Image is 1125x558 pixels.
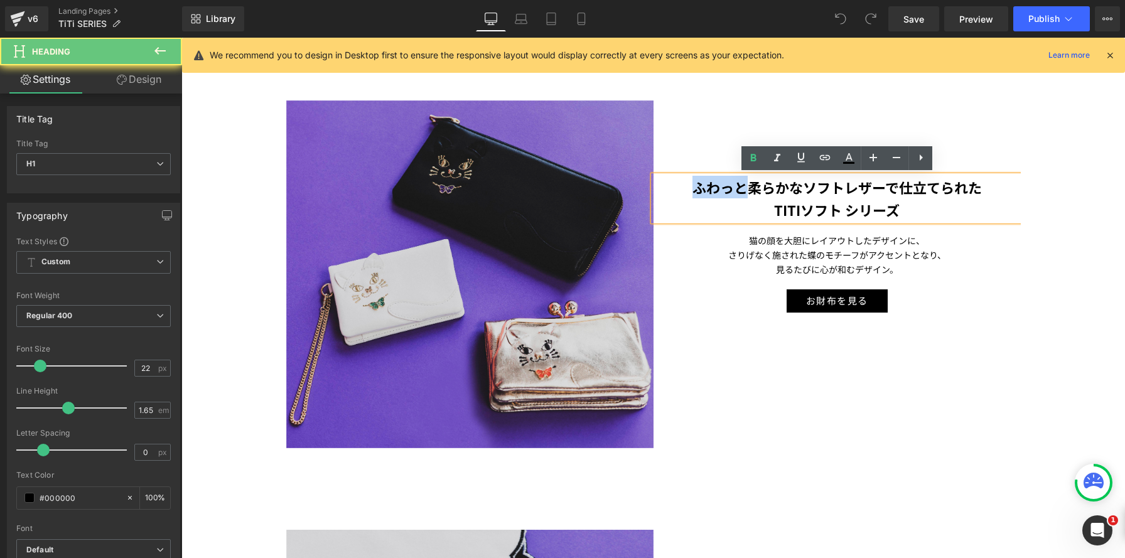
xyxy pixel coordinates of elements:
div: Title Tag [16,107,53,124]
a: Mobile [566,6,596,31]
b: Regular 400 [26,311,73,320]
a: お財布を見る [605,252,706,275]
div: v6 [25,11,41,27]
span: 1 [1108,515,1118,525]
a: v6 [5,6,48,31]
a: Design [94,65,185,94]
strong: TITIソフト シリーズ [593,162,718,182]
button: Redo [858,6,883,31]
span: お財布を見る [625,255,687,271]
p: We recommend you to design in Desktop first to ensure the responsive layout would display correct... [210,48,784,62]
i: Default [26,545,53,555]
a: New Library [182,6,244,31]
span: TiTi SERIES [58,19,107,29]
span: Library [206,13,235,24]
div: Font Weight [16,291,171,300]
button: More [1095,6,1120,31]
div: Title Tag [16,139,171,148]
div: Line Height [16,387,171,395]
div: Typography [16,203,68,221]
span: px [158,448,169,456]
a: Tablet [536,6,566,31]
input: Color [40,491,120,505]
span: Publish [1028,14,1060,24]
div: Font Size [16,345,171,353]
a: Preview [944,6,1008,31]
span: Preview [959,13,993,26]
span: Heading [32,46,70,56]
a: Laptop [506,6,536,31]
span: Save [903,13,924,26]
div: Font [16,524,171,533]
div: Text Color [16,471,171,480]
a: Desktop [476,6,506,31]
a: Landing Pages [58,6,182,16]
button: Undo [828,6,853,31]
p: 猫の顔を大胆にレイアウトしたデザインに、 [472,196,839,210]
div: Letter Spacing [16,429,171,437]
div: Text Styles [16,236,171,246]
button: Publish [1013,6,1090,31]
p: さりげなく施された蝶のモチーフがアクセントとなり、 [472,210,839,225]
span: em [158,406,169,414]
p: 見るたびに心が和むデザイン。 [472,225,839,239]
b: H1 [26,159,35,168]
span: px [158,364,169,372]
a: Learn more [1043,48,1095,63]
strong: ふわっと柔らかなソフトレザーで仕立てられた [511,139,800,159]
iframe: Intercom live chat [1082,515,1112,545]
div: % [140,487,170,509]
b: Custom [41,257,70,267]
